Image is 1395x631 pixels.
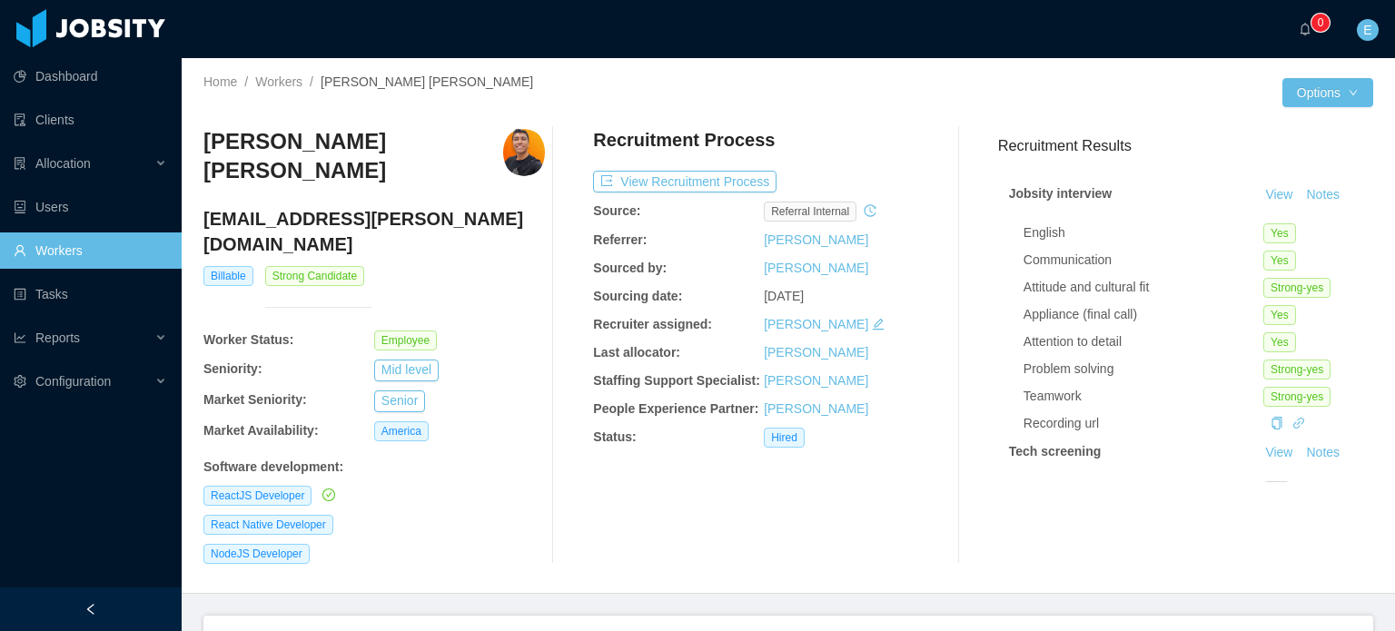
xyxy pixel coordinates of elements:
div: Copy [1271,414,1283,433]
span: Reports [35,330,80,345]
div: Score [1024,481,1263,500]
a: [PERSON_NAME] [764,317,868,331]
span: NodeJS Developer [203,544,310,564]
strong: Tech screening [1009,444,1102,458]
button: Mid level [374,360,439,381]
b: Worker Status: [203,332,293,347]
a: [PERSON_NAME] [764,261,868,275]
span: / [244,74,248,89]
a: icon: profileTasks [14,276,167,312]
div: Attention to detail [1024,332,1263,351]
span: Strong Candidate [265,266,364,286]
i: icon: line-chart [14,331,26,344]
div: Appliance (final call) [1024,305,1263,324]
span: [DATE] [764,289,804,303]
h3: [PERSON_NAME] [PERSON_NAME] [203,127,503,186]
a: icon: check-circle [319,488,335,502]
b: Referrer: [593,232,647,247]
button: Senior [374,390,425,412]
b: Status: [593,429,636,444]
b: Market Availability: [203,423,319,438]
span: Yes [1263,305,1296,325]
span: Yes [1263,251,1296,271]
i: icon: copy [1271,417,1283,429]
a: [PERSON_NAME] [764,345,868,360]
span: Billable [203,266,253,286]
span: Strong-yes [1263,278,1331,298]
b: Source: [593,203,640,218]
i: icon: link [1292,417,1305,429]
a: [PERSON_NAME] [764,401,868,416]
div: Communication [1024,251,1263,270]
a: Home [203,74,237,89]
span: Yes [1263,332,1296,352]
span: [PERSON_NAME] [PERSON_NAME] [321,74,533,89]
span: Referral internal [764,202,856,222]
div: Problem solving [1024,360,1263,379]
b: People Experience Partner: [593,401,758,416]
a: icon: pie-chartDashboard [14,58,167,94]
div: English [1024,223,1263,242]
b: Staffing Support Specialist: [593,373,760,388]
b: Seniority: [203,361,262,376]
img: 6ee5bf39-00e3-4a11-8b3b-c1707fced0fd_665f5ebbc4f9a-400w.png [503,127,544,178]
button: Notes [1299,442,1347,464]
a: View [1259,187,1299,202]
b: Recruiter assigned: [593,317,712,331]
span: Allocation [35,156,91,171]
button: icon: exportView Recruitment Process [593,171,777,192]
span: 89 [1263,481,1290,501]
div: Recording url [1024,414,1263,433]
b: Market Seniority: [203,392,307,407]
i: icon: edit [872,318,885,330]
b: Last allocator: [593,345,680,360]
span: Strong-yes [1263,360,1331,380]
a: icon: link [1292,416,1305,430]
b: Sourced by: [593,261,667,275]
button: Optionsicon: down [1282,78,1373,107]
a: [PERSON_NAME] [764,232,868,247]
a: Workers [255,74,302,89]
b: Sourcing date: [593,289,682,303]
a: icon: userWorkers [14,232,167,269]
span: America [374,421,429,441]
strong: Jobsity interview [1009,186,1113,201]
a: icon: exportView Recruitment Process [593,174,777,189]
span: Yes [1263,223,1296,243]
b: Software development : [203,459,343,474]
span: / [310,74,313,89]
i: icon: check-circle [322,488,335,501]
button: Notes [1299,184,1347,206]
div: Teamwork [1024,387,1263,406]
a: icon: robotUsers [14,189,167,225]
i: icon: setting [14,375,26,388]
div: Attitude and cultural fit [1024,278,1263,297]
span: E [1363,19,1371,41]
a: View [1259,445,1299,459]
span: ReactJS Developer [203,486,312,506]
h4: Recruitment Process [593,127,775,153]
h4: [EMAIL_ADDRESS][PERSON_NAME][DOMAIN_NAME] [203,206,545,257]
span: React Native Developer [203,515,333,535]
span: Configuration [35,374,111,389]
sup: 0 [1311,14,1330,32]
span: Employee [374,330,437,350]
i: icon: history [864,204,876,217]
span: Strong-yes [1263,387,1331,407]
i: icon: solution [14,157,26,170]
a: icon: auditClients [14,102,167,138]
a: [PERSON_NAME] [764,373,868,388]
i: icon: bell [1299,23,1311,35]
h3: Recruitment Results [998,134,1373,157]
span: Hired [764,428,805,448]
